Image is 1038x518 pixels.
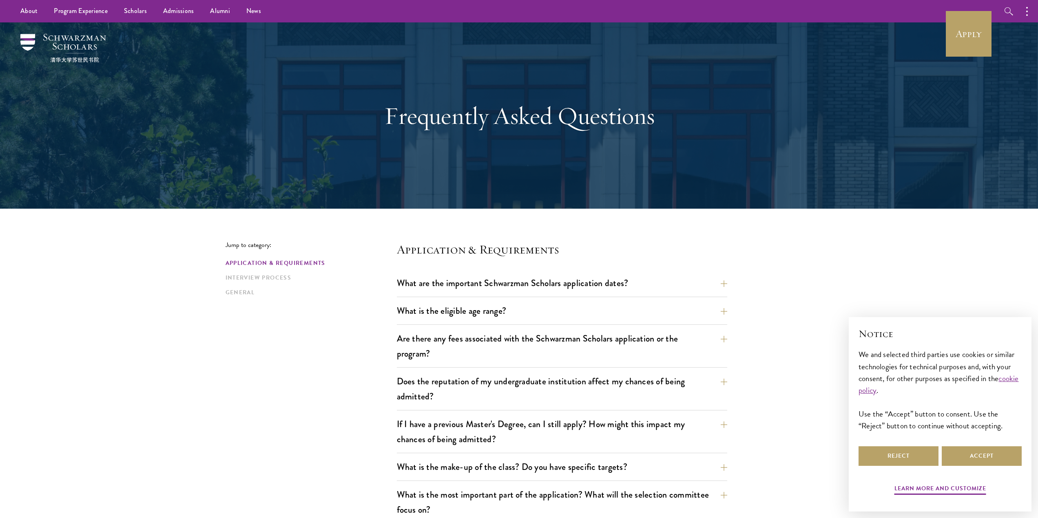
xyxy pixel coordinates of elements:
[397,458,727,476] button: What is the make-up of the class? Do you have specific targets?
[397,415,727,448] button: If I have a previous Master's Degree, can I still apply? How might this impact my chances of bein...
[226,259,392,267] a: Application & Requirements
[946,11,992,57] a: Apply
[397,241,727,258] h4: Application & Requirements
[226,288,392,297] a: General
[859,446,938,466] button: Reject
[20,34,106,62] img: Schwarzman Scholars
[397,329,727,363] button: Are there any fees associated with the Schwarzman Scholars application or the program?
[226,273,392,282] a: Interview Process
[859,373,1019,396] a: cookie policy
[859,348,1022,431] div: We and selected third parties use cookies or similar technologies for technical purposes and, wit...
[378,101,660,130] h1: Frequently Asked Questions
[397,274,727,292] button: What are the important Schwarzman Scholars application dates?
[397,372,727,406] button: Does the reputation of my undergraduate institution affect my chances of being admitted?
[859,327,1022,341] h2: Notice
[894,483,986,496] button: Learn more and customize
[397,302,727,320] button: What is the eligible age range?
[226,241,397,249] p: Jump to category:
[942,446,1022,466] button: Accept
